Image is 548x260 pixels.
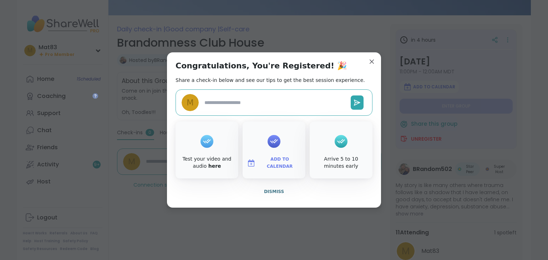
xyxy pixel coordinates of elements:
div: Test your video and audio [177,156,237,170]
div: Arrive 5 to 10 minutes early [311,156,371,170]
button: Add to Calendar [244,156,304,171]
h1: Congratulations, You're Registered! 🎉 [176,61,347,71]
button: Dismiss [176,184,372,199]
span: Dismiss [264,189,284,194]
span: Add to Calendar [258,156,301,170]
img: ShareWell Logomark [247,159,255,167]
span: M [187,97,194,109]
a: here [208,163,221,169]
h2: Share a check-in below and see our tips to get the best session experience. [176,77,365,84]
iframe: Spotlight [92,93,98,99]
